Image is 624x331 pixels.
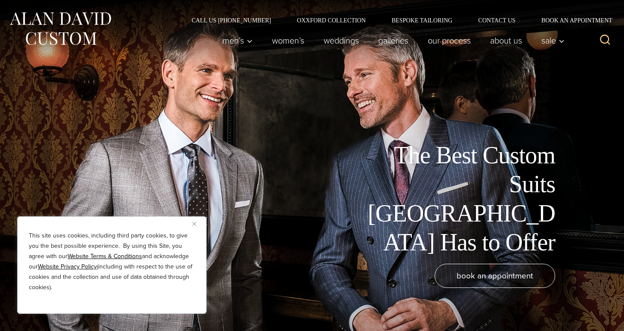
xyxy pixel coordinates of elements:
[222,36,253,45] span: Men’s
[179,17,284,23] a: Call Us [PHONE_NUMBER]
[263,32,314,49] a: Women’s
[465,17,528,23] a: Contact Us
[541,36,565,45] span: Sale
[528,17,615,23] a: Book an Appointment
[213,32,569,49] nav: Primary Navigation
[179,17,615,23] nav: Secondary Navigation
[435,264,555,288] a: book an appointment
[595,30,615,51] button: View Search Form
[418,32,481,49] a: Our Process
[38,262,97,271] a: Website Privacy Policy
[314,32,369,49] a: weddings
[29,231,195,293] p: This site uses cookies, including third party cookies, to give you the best possible experience. ...
[457,269,533,282] span: book an appointment
[192,219,203,229] button: Close
[9,9,112,48] img: Alan David Custom
[361,141,555,257] h1: The Best Custom Suits [GEOGRAPHIC_DATA] Has to Offer
[481,32,532,49] a: About Us
[192,222,196,226] img: Close
[379,17,465,23] a: Bespoke Tailoring
[284,17,379,23] a: Oxxford Collection
[369,32,418,49] a: Galleries
[68,252,142,261] a: Website Terms & Conditions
